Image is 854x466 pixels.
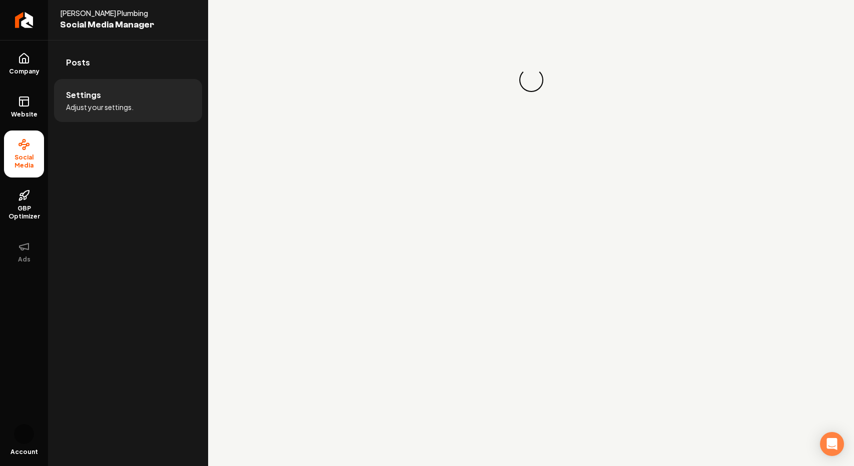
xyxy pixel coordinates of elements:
[7,110,42,118] span: Website
[11,448,38,456] span: Account
[66,89,101,101] span: Settings
[66,56,90,68] span: Posts
[54,46,202,78] a: Posts
[66,102,134,112] span: Adjust your settings.
[4,44,44,83] a: Company
[4,153,44,169] span: Social Media
[518,67,544,93] div: Loading
[4,87,44,126] a: Website
[60,8,172,18] span: [PERSON_NAME] Plumbing
[5,67,44,75] span: Company
[4,181,44,228] a: GBP Optimizer
[4,204,44,220] span: GBP Optimizer
[15,12,34,28] img: Rebolt Logo
[14,424,34,444] button: Open user button
[14,424,34,444] img: Christopher Stephens
[4,232,44,271] button: Ads
[60,18,172,32] span: Social Media Manager
[14,255,35,263] span: Ads
[820,432,844,456] div: Open Intercom Messenger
